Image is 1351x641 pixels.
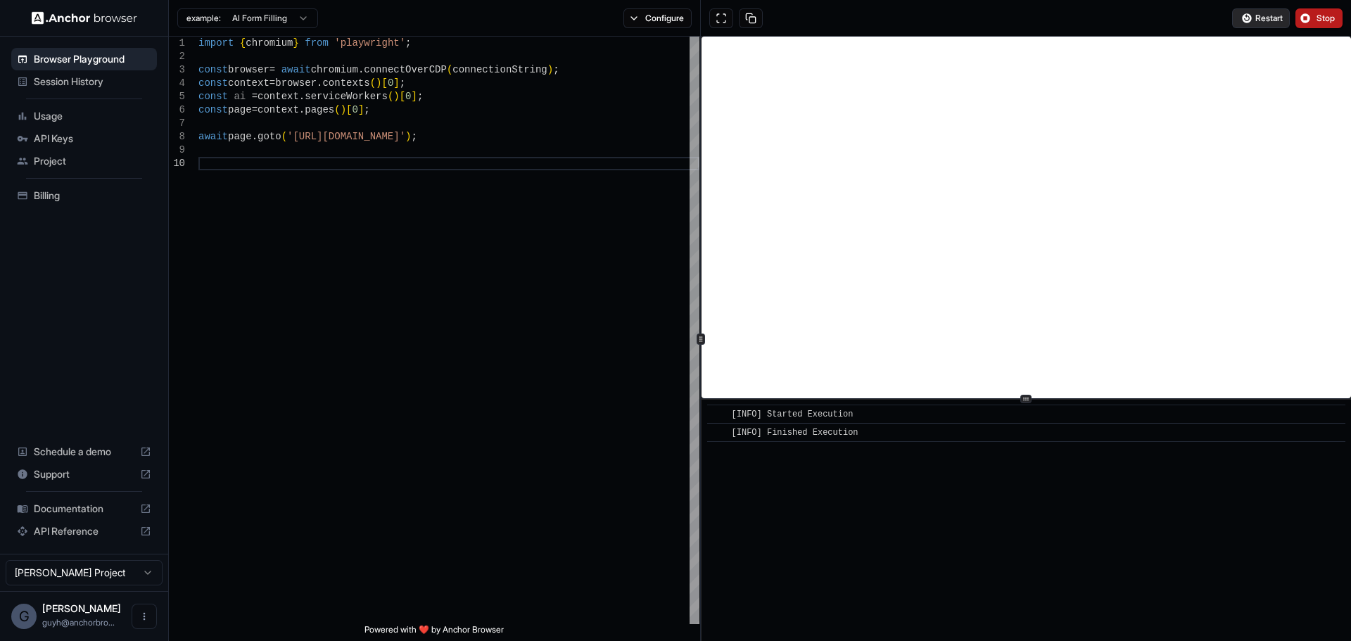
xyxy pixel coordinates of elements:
span: [INFO] Started Execution [732,410,854,419]
div: Usage [11,105,157,127]
span: chromium [311,64,358,75]
span: example: [186,13,221,24]
div: Billing [11,184,157,207]
span: . [358,64,364,75]
span: contexts [322,77,369,89]
span: page [228,131,252,142]
span: Guy Hayou [42,602,121,614]
span: ( [447,64,452,75]
span: '[URL][DOMAIN_NAME]' [287,131,405,142]
button: Open menu [132,604,157,629]
span: = [269,77,275,89]
div: Browser Playground [11,48,157,70]
span: ] [412,91,417,102]
span: ( [334,104,340,115]
div: 2 [169,50,185,63]
span: ; [405,37,411,49]
span: ] [393,77,399,89]
span: Restart [1255,13,1283,24]
span: . [317,77,322,89]
span: serviceWorkers [305,91,388,102]
button: Configure [623,8,692,28]
span: Schedule a demo [34,445,134,459]
div: 1 [169,37,185,50]
span: await [198,131,228,142]
span: Stop [1317,13,1336,24]
span: = [269,64,275,75]
span: Browser Playground [34,52,151,66]
div: Support [11,463,157,485]
div: 9 [169,144,185,157]
span: Project [34,154,151,168]
div: 7 [169,117,185,130]
div: API Keys [11,127,157,150]
span: Powered with ❤️ by Anchor Browser [364,624,504,641]
span: ; [364,104,369,115]
span: ) [393,91,399,102]
span: [ [400,91,405,102]
span: } [293,37,298,49]
div: 5 [169,90,185,103]
span: [ [346,104,352,115]
span: . [299,91,305,102]
span: page [228,104,252,115]
div: 4 [169,77,185,90]
div: Session History [11,70,157,93]
span: 0 [388,77,393,89]
div: 6 [169,103,185,117]
span: ) [341,104,346,115]
div: 8 [169,130,185,144]
span: ( [370,77,376,89]
span: Support [34,467,134,481]
span: API Keys [34,132,151,146]
img: Anchor Logo [32,11,137,25]
span: ai [234,91,246,102]
span: goto [258,131,281,142]
span: = [252,91,258,102]
span: . [252,131,258,142]
span: const [198,77,228,89]
span: Billing [34,189,151,203]
span: Usage [34,109,151,123]
span: 0 [352,104,357,115]
span: connectOverCDP [364,64,447,75]
span: ​ [714,407,721,421]
span: { [240,37,246,49]
span: ) [376,77,381,89]
span: const [198,64,228,75]
span: ] [358,104,364,115]
span: [INFO] Finished Execution [732,428,858,438]
span: connectionString [452,64,547,75]
div: G [11,604,37,629]
div: 10 [169,157,185,170]
span: browser [228,64,269,75]
span: 0 [405,91,411,102]
span: [ [381,77,387,89]
span: 'playwright' [334,37,405,49]
span: context [228,77,269,89]
span: import [198,37,234,49]
span: context [258,91,299,102]
span: context [258,104,299,115]
span: guyh@anchorbrowser.io [42,617,115,628]
span: pages [305,104,334,115]
span: = [252,104,258,115]
span: ( [281,131,287,142]
span: ​ [714,426,721,440]
span: from [305,37,329,49]
span: ; [411,131,417,142]
span: API Reference [34,524,134,538]
span: ) [405,131,411,142]
span: ) [547,64,553,75]
span: chromium [246,37,293,49]
button: Stop [1295,8,1343,28]
button: Copy session ID [739,8,763,28]
span: await [281,64,311,75]
span: ; [553,64,559,75]
span: ; [400,77,405,89]
span: const [198,91,228,102]
span: Documentation [34,502,134,516]
span: const [198,104,228,115]
span: ( [388,91,393,102]
span: browser [275,77,317,89]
